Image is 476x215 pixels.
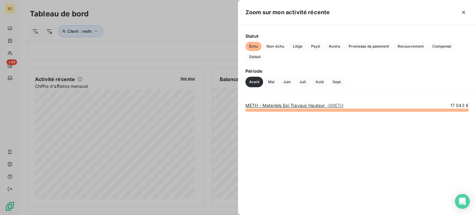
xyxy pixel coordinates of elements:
[325,42,344,51] button: Avoirs
[345,42,393,51] button: Promesse de paiement
[245,77,263,87] button: Avant
[245,42,262,51] button: Échu
[329,77,346,87] button: Sept.
[289,42,306,51] button: Litige
[245,52,264,62] button: Déduit
[312,77,328,87] button: Août
[326,103,344,108] span: - 0METH
[245,68,469,74] span: Période
[264,77,278,87] button: Mai
[245,33,469,39] span: Statut
[245,103,343,108] a: METH - Materiels Epi Travaux Hauteur
[296,77,311,87] button: Juil.
[450,102,469,109] span: 17 043 €
[394,42,427,51] button: Recouvrement
[307,42,324,51] button: Payé
[245,8,330,17] h5: Zoom sur mon activité récente
[455,194,470,209] div: Open Intercom Messenger
[263,42,288,51] button: Non-échu
[280,77,294,87] button: Juin
[429,42,455,51] button: Compensé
